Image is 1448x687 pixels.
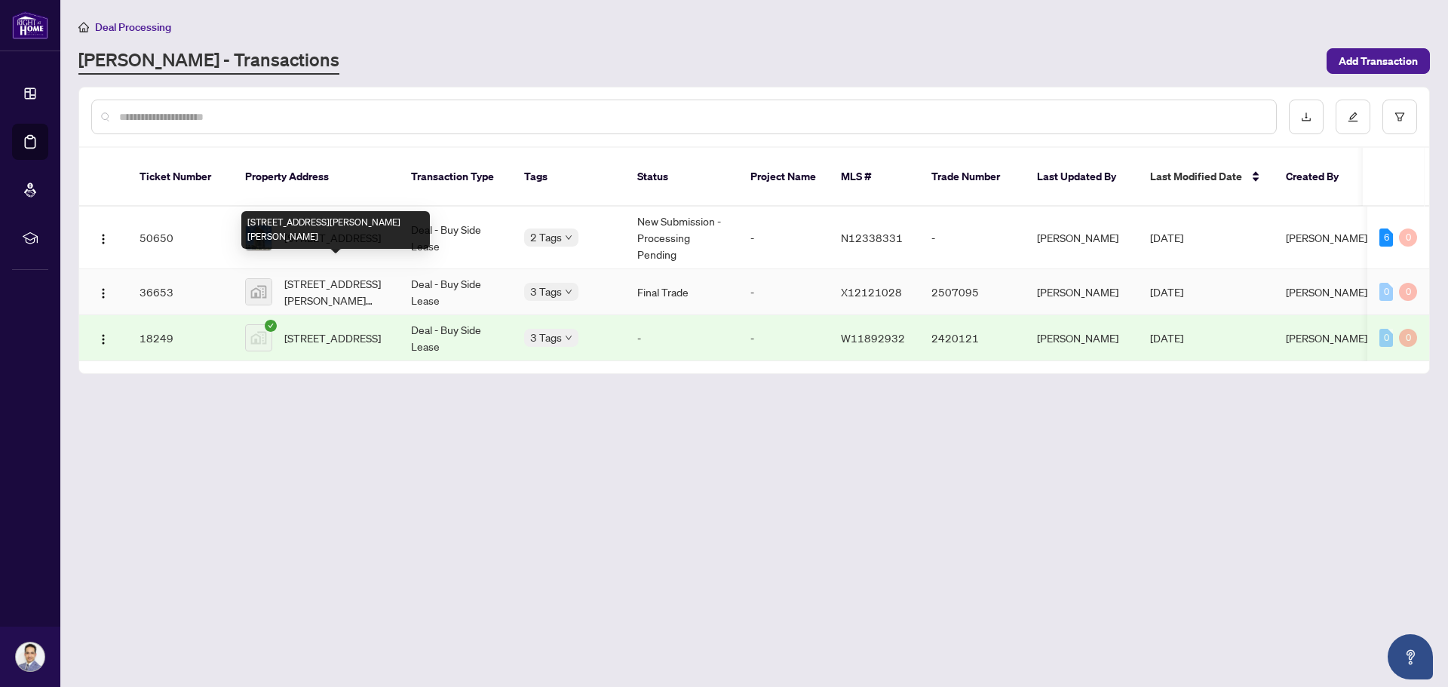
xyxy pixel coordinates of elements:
[399,207,512,269] td: Deal - Buy Side Lease
[1301,112,1311,122] span: download
[841,285,902,299] span: X12121028
[738,269,829,315] td: -
[1150,331,1183,345] span: [DATE]
[1379,329,1393,347] div: 0
[1388,634,1433,679] button: Open asap
[1289,100,1324,134] button: download
[78,22,89,32] span: home
[1339,49,1418,73] span: Add Transaction
[565,334,572,342] span: down
[284,330,381,346] span: [STREET_ADDRESS]
[1138,148,1274,207] th: Last Modified Date
[1382,100,1417,134] button: filter
[738,207,829,269] td: -
[530,228,562,246] span: 2 Tags
[97,287,109,299] img: Logo
[625,315,738,361] td: -
[1286,231,1367,244] span: [PERSON_NAME]
[829,148,919,207] th: MLS #
[399,269,512,315] td: Deal - Buy Side Lease
[78,48,339,75] a: [PERSON_NAME] - Transactions
[625,269,738,315] td: Final Trade
[241,211,430,249] div: [STREET_ADDRESS][PERSON_NAME][PERSON_NAME]
[1025,207,1138,269] td: [PERSON_NAME]
[265,320,277,332] span: check-circle
[1286,331,1367,345] span: [PERSON_NAME]
[97,233,109,245] img: Logo
[233,148,399,207] th: Property Address
[1399,283,1417,301] div: 0
[91,326,115,350] button: Logo
[530,329,562,346] span: 3 Tags
[919,269,1025,315] td: 2507095
[841,331,905,345] span: W11892932
[1025,148,1138,207] th: Last Updated By
[127,315,233,361] td: 18249
[1025,269,1138,315] td: [PERSON_NAME]
[919,315,1025,361] td: 2420121
[1150,168,1242,185] span: Last Modified Date
[127,269,233,315] td: 36653
[625,207,738,269] td: New Submission - Processing Pending
[246,279,271,305] img: thumbnail-img
[1150,231,1183,244] span: [DATE]
[512,148,625,207] th: Tags
[12,11,48,39] img: logo
[97,333,109,345] img: Logo
[284,275,387,308] span: [STREET_ADDRESS][PERSON_NAME][PERSON_NAME]
[91,225,115,250] button: Logo
[95,20,171,34] span: Deal Processing
[919,148,1025,207] th: Trade Number
[841,231,903,244] span: N12338331
[738,148,829,207] th: Project Name
[738,315,829,361] td: -
[16,643,44,671] img: Profile Icon
[530,283,562,300] span: 3 Tags
[625,148,738,207] th: Status
[91,280,115,304] button: Logo
[127,207,233,269] td: 50650
[1274,148,1364,207] th: Created By
[1399,228,1417,247] div: 0
[1327,48,1430,74] button: Add Transaction
[1399,329,1417,347] div: 0
[246,325,271,351] img: thumbnail-img
[1150,285,1183,299] span: [DATE]
[1379,283,1393,301] div: 0
[1348,112,1358,122] span: edit
[127,148,233,207] th: Ticket Number
[399,315,512,361] td: Deal - Buy Side Lease
[399,148,512,207] th: Transaction Type
[919,207,1025,269] td: -
[1336,100,1370,134] button: edit
[1379,228,1393,247] div: 6
[565,288,572,296] span: down
[1394,112,1405,122] span: filter
[1286,285,1367,299] span: [PERSON_NAME]
[565,234,572,241] span: down
[1025,315,1138,361] td: [PERSON_NAME]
